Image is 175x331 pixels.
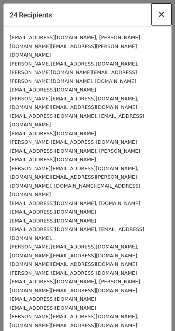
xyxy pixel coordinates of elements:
[10,200,141,215] small: [EMAIL_ADDRESS][DOMAIN_NAME], [DOMAIN_NAME][EMAIL_ADDRESS][DOMAIN_NAME]
[10,226,144,241] small: [EMAIL_ADDRESS][DOMAIN_NAME], [EMAIL_ADDRESS][DOMAIN_NAME], ,
[10,148,140,163] small: [EMAIL_ADDRESS][DOMAIN_NAME], [PERSON_NAME][EMAIL_ADDRESS][DOMAIN_NAME]
[10,279,140,293] small: [EMAIL_ADDRESS][DOMAIN_NAME], [PERSON_NAME][DOMAIN_NAME][EMAIL_ADDRESS][DOMAIN_NAME]
[10,34,140,58] small: [EMAIL_ADDRESS][DOMAIN_NAME], [PERSON_NAME][DOMAIN_NAME][EMAIL_ADDRESS][PERSON_NAME][DOMAIN_NAME]
[10,305,96,311] small: [EMAIL_ADDRESS][DOMAIN_NAME]
[136,294,175,331] iframe: Chat Widget
[10,218,96,224] small: [EMAIL_ADDRESS][DOMAIN_NAME]
[10,61,139,93] small: [PERSON_NAME][EMAIL_ADDRESS][DOMAIN_NAME], [PERSON_NAME][DOMAIN_NAME][EMAIL_ADDRESS][PERSON_NAME]...
[10,165,141,198] small: [PERSON_NAME][EMAIL_ADDRESS][DOMAIN_NAME], [DOMAIN_NAME][EMAIL_ADDRESS][PERSON_NAME][DOMAIN_NAME]...
[10,314,139,328] small: [PERSON_NAME][EMAIL_ADDRESS][DOMAIN_NAME], [DOMAIN_NAME][EMAIL_ADDRESS][DOMAIN_NAME]
[158,9,165,20] span: ×
[10,270,137,276] small: [PERSON_NAME][EMAIL_ADDRESS][DOMAIN_NAME]
[10,113,144,128] small: [EMAIL_ADDRESS][DOMAIN_NAME], [EMAIL_ADDRESS][DOMAIN_NAME]
[10,244,139,267] small: [PERSON_NAME][EMAIL_ADDRESS][DOMAIN_NAME], [DOMAIN_NAME][EMAIL_ADDRESS][DOMAIN_NAME], [DOMAIN_NAM...
[151,3,172,25] button: Close
[136,294,175,331] div: Widżet czatu
[10,10,52,20] h5: 24 Recipients
[10,131,96,136] small: [EMAIL_ADDRESS][DOMAIN_NAME]
[10,96,139,110] small: [PERSON_NAME][EMAIL_ADDRESS][DOMAIN_NAME], [DOMAIN_NAME][EMAIL_ADDRESS][DOMAIN_NAME]
[10,139,137,145] small: [PERSON_NAME][EMAIL_ADDRESS][DOMAIN_NAME]
[10,296,96,302] small: [EMAIL_ADDRESS][DOMAIN_NAME]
